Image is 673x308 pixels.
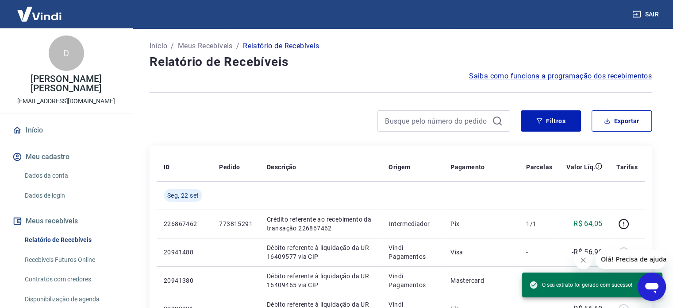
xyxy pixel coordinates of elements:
iframe: Botão para abrir a janela de mensagens [638,273,666,301]
button: Exportar [592,110,652,132]
span: Olá! Precisa de ajuda? [5,6,74,13]
p: Parcelas [526,163,552,172]
p: Relatório de Recebíveis [243,41,319,51]
p: Valor Líq. [566,163,595,172]
a: Início [150,41,167,51]
p: Pedido [219,163,240,172]
p: [EMAIL_ADDRESS][DOMAIN_NAME] [17,97,115,106]
p: Débito referente à liquidação da UR 16409465 via CIP [267,272,374,289]
p: 226867462 [164,219,205,228]
p: Intermediador [388,219,436,228]
p: Visa [450,248,512,257]
a: Início [11,121,122,140]
p: / [171,41,174,51]
p: - [526,248,552,257]
p: [PERSON_NAME] [PERSON_NAME] [7,74,125,93]
p: Descrição [267,163,296,172]
a: Saiba como funciona a programação dos recebimentos [469,71,652,82]
p: / [236,41,239,51]
img: Vindi [11,0,68,27]
button: Filtros [521,110,581,132]
p: -R$ 56,96 [572,247,603,257]
iframe: Fechar mensagem [574,251,592,269]
a: Contratos com credores [21,270,122,289]
p: R$ 64,05 [573,218,602,229]
p: Pix [450,219,512,228]
button: Meu cadastro [11,147,122,167]
p: Débito referente à liquidação da UR 16409577 via CIP [267,243,374,261]
a: Meus Recebíveis [178,41,233,51]
input: Busque pelo número do pedido [385,114,488,128]
span: O seu extrato foi gerado com sucesso! [529,281,632,289]
p: 773815291 [219,219,253,228]
p: Pagamento [450,163,485,172]
iframe: Mensagem da empresa [596,250,666,269]
p: Origem [388,163,410,172]
a: Relatório de Recebíveis [21,231,122,249]
p: 20941488 [164,248,205,257]
p: ID [164,163,170,172]
a: Recebíveis Futuros Online [21,251,122,269]
p: Crédito referente ao recebimento da transação 226867462 [267,215,374,233]
p: Vindi Pagamentos [388,243,436,261]
a: Dados de login [21,187,122,205]
p: 20941380 [164,276,205,285]
button: Meus recebíveis [11,211,122,231]
p: Tarifas [616,163,638,172]
p: Vindi Pagamentos [388,272,436,289]
p: 1/1 [526,219,552,228]
p: Mastercard [450,276,512,285]
span: Seg, 22 set [167,191,199,200]
div: D [49,35,84,71]
h4: Relatório de Recebíveis [150,53,652,71]
a: Dados da conta [21,167,122,185]
button: Sair [631,6,662,23]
